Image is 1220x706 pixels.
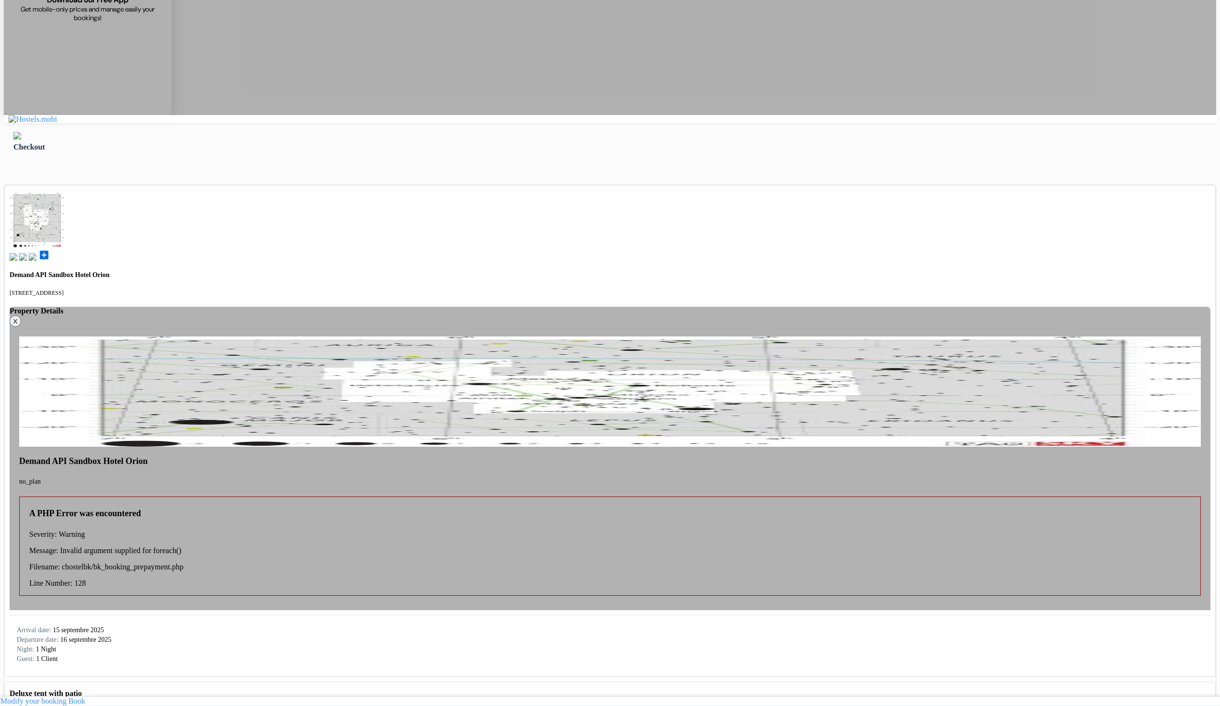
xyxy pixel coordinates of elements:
[0,697,67,705] a: Modify your booking
[10,644,17,651] img: moon.svg
[29,579,1200,588] p: Line Number: 128
[10,315,21,327] button: X
[19,253,27,261] img: music.svg
[19,456,1201,466] h4: Demand API Sandbox Hotel Orion
[10,625,17,632] img: calendar.svg
[69,697,85,705] a: Book
[38,249,50,261] span: add_box
[10,253,17,261] img: book.svg
[10,271,1210,279] h4: Demand API Sandbox Hotel Orion
[10,289,64,296] small: [STREET_ADDRESS]
[10,636,58,643] span: Departure date:
[29,563,1200,571] p: Filename: chostelbk/bk_booking_prepayment.php
[10,646,34,653] span: Night:
[10,655,35,662] span: Guest:
[29,530,1200,539] p: Severity: Warning
[29,546,1200,555] p: Message: Invalid argument supplied for foreach()
[19,478,1201,486] p: no_plan
[53,626,104,634] span: 15 septembre 2025
[60,636,112,643] span: 16 septembre 2025
[29,509,1200,519] h4: A PHP Error was encountered
[38,254,50,262] a: add_box
[10,635,17,642] img: calendar.svg
[10,689,1210,698] b: Deluxe tent with patio
[15,5,161,22] span: Get mobile-only prices and manage easily your bookings!
[13,132,21,139] img: left_arrow.svg
[36,655,58,662] span: 1 Client
[10,307,1210,315] h4: Property Details
[10,626,51,634] span: Arrival date:
[29,253,36,261] img: truck.svg
[9,115,57,124] img: Hostels.mobi
[36,646,56,653] span: 1 Night
[10,654,17,661] img: user_icon.svg
[13,143,45,151] span: Checkout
